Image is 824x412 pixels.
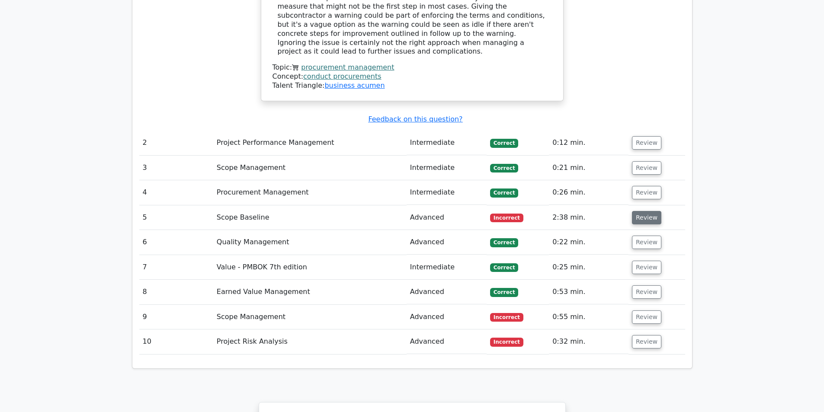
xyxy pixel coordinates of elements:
span: Incorrect [490,214,523,222]
td: Intermediate [407,180,487,205]
button: Review [632,136,661,150]
div: Concept: [273,72,552,81]
td: 6 [139,230,213,255]
td: 0:53 min. [549,280,628,304]
button: Review [632,285,661,299]
td: 9 [139,305,213,329]
td: Advanced [407,305,487,329]
td: Quality Management [213,230,407,255]
td: 0:25 min. [549,255,628,280]
span: Incorrect [490,313,523,322]
div: Talent Triangle: [273,63,552,90]
span: Incorrect [490,338,523,346]
a: procurement management [301,63,394,71]
td: Advanced [407,230,487,255]
td: 10 [139,329,213,354]
td: 5 [139,205,213,230]
td: Scope Management [213,305,407,329]
td: Advanced [407,329,487,354]
button: Review [632,211,661,224]
button: Review [632,161,661,175]
td: Advanced [407,280,487,304]
td: Procurement Management [213,180,407,205]
a: business acumen [324,81,385,89]
button: Review [632,186,661,199]
td: Project Risk Analysis [213,329,407,354]
button: Review [632,310,661,324]
button: Review [632,335,661,348]
a: conduct procurements [303,72,382,80]
td: 0:32 min. [549,329,628,354]
a: Feedback on this question? [368,115,462,123]
td: Intermediate [407,131,487,155]
td: 2:38 min. [549,205,628,230]
td: Intermediate [407,255,487,280]
td: 4 [139,180,213,205]
td: Intermediate [407,156,487,180]
td: Earned Value Management [213,280,407,304]
td: Advanced [407,205,487,230]
span: Correct [490,139,518,147]
td: 0:55 min. [549,305,628,329]
td: 8 [139,280,213,304]
div: Topic: [273,63,552,72]
td: 2 [139,131,213,155]
td: 7 [139,255,213,280]
button: Review [632,236,661,249]
td: Value - PMBOK 7th edition [213,255,407,280]
span: Correct [490,164,518,172]
span: Correct [490,288,518,297]
td: 0:12 min. [549,131,628,155]
td: 0:26 min. [549,180,628,205]
span: Correct [490,263,518,272]
span: Correct [490,238,518,247]
td: 3 [139,156,213,180]
button: Review [632,261,661,274]
td: Project Performance Management [213,131,407,155]
td: 0:21 min. [549,156,628,180]
span: Correct [490,188,518,197]
td: Scope Management [213,156,407,180]
td: Scope Baseline [213,205,407,230]
td: 0:22 min. [549,230,628,255]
